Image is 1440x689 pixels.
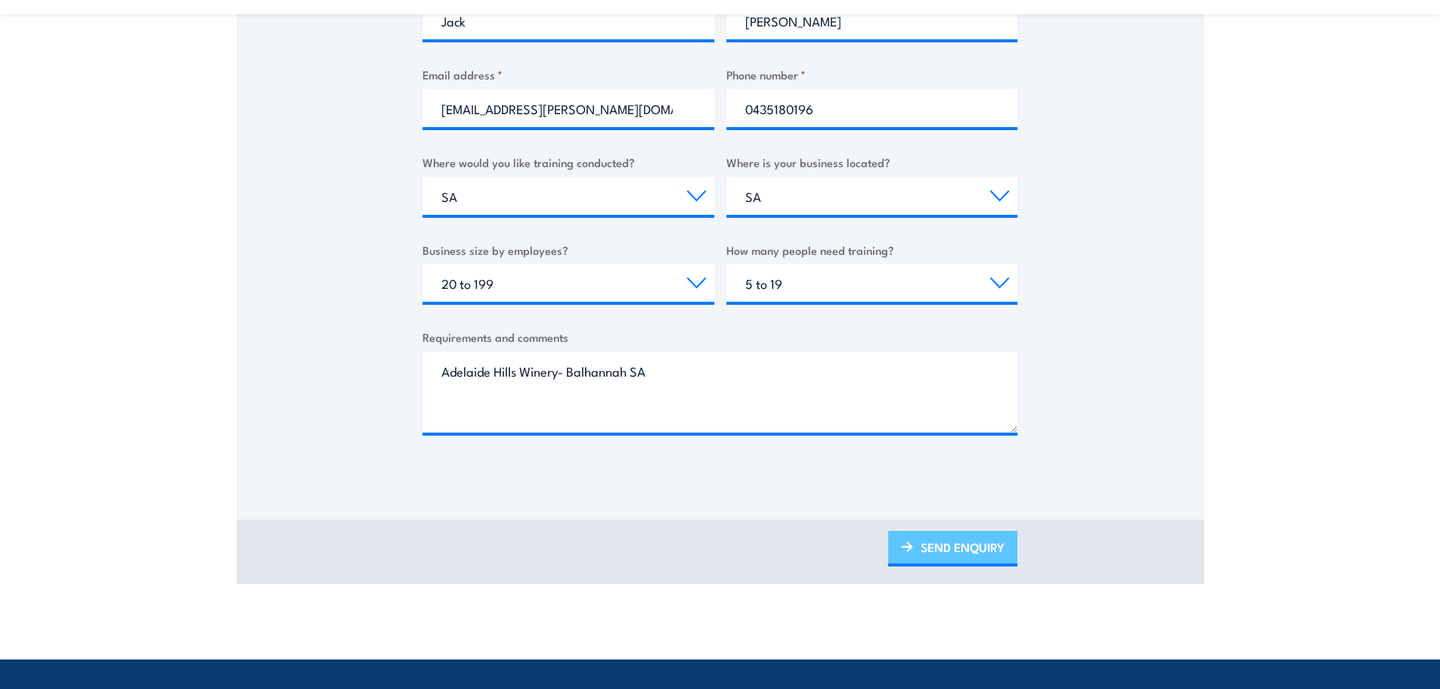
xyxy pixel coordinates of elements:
[423,154,714,171] label: Where would you like training conducted?
[423,328,1017,346] label: Requirements and comments
[423,66,714,83] label: Email address
[726,154,1018,171] label: Where is your business located?
[423,241,714,259] label: Business size by employees?
[726,241,1018,259] label: How many people need training?
[726,66,1018,83] label: Phone number
[888,531,1017,566] a: SEND ENQUIRY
